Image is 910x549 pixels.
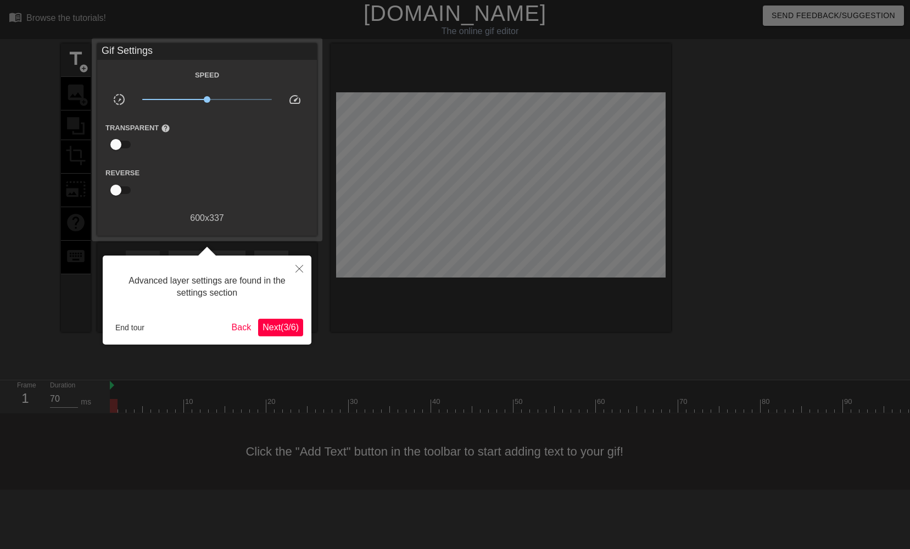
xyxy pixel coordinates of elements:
button: Next [258,319,303,336]
span: Next ( 3 / 6 ) [263,323,299,332]
button: End tour [111,319,149,336]
button: Close [287,256,311,281]
button: Back [227,319,256,336]
div: Advanced layer settings are found in the settings section [111,264,303,310]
